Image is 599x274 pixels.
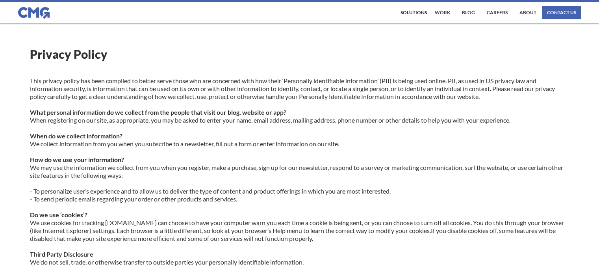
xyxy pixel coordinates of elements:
h1: Privacy Policy [30,47,569,61]
div: Solutions [401,10,427,15]
strong: How do we use your information? [30,156,124,163]
a: Blog [460,6,477,19]
strong: What personal information do we collect from the people that visit our blog, website or app? [30,108,286,116]
strong: Do we use ‘cookies’? [30,211,87,218]
a: About [517,6,538,19]
strong: When do we collect information? [30,132,122,140]
a: work [433,6,452,19]
strong: Third Party Disclosure [30,250,93,258]
img: CMG logo in blue. [18,7,50,19]
a: Careers [485,6,510,19]
div: contact us [547,10,576,15]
